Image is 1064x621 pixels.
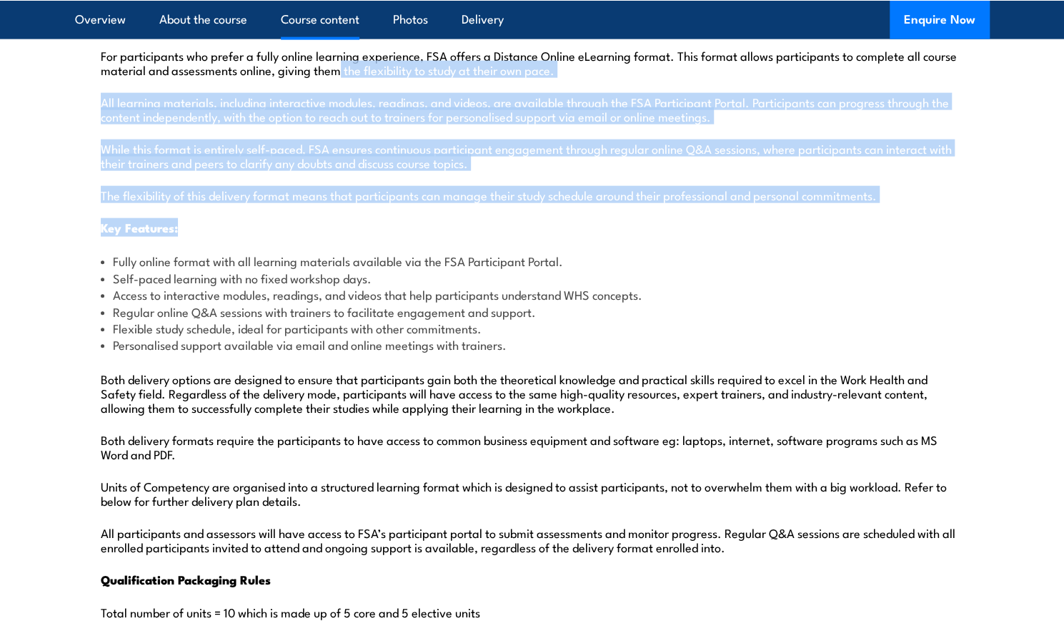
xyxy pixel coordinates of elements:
[101,270,964,286] li: Self-paced learning with no fixed workshop days.
[101,218,178,237] strong: Key Features:
[101,303,964,320] li: Regular online Q&A sessions with trainers to facilitate engagement and support.
[101,286,964,303] li: Access to interactive modules, readings, and videos that help participants understand WHS concepts.
[101,187,964,202] p: The flexibility of this delivery format means that participants can manage their study schedule a...
[101,253,964,269] li: Fully online format with all learning materials available via the FSA Participant Portal.
[101,336,964,353] li: Personalised support available via email and online meetings with trainers.
[101,432,964,461] p: Both delivery formats require the participants to have access to common business equipment and so...
[101,570,271,589] strong: Qualification Packaging Rules
[101,48,964,77] p: For participants who prefer a fully online learning experience, FSA offers a Distance Online eLea...
[101,525,964,554] p: All participants and assessors will have access to FSA’s participant portal to submit assessments...
[101,479,964,507] p: Units of Competency are organised into a structured learning format which is designed to assist p...
[101,94,964,123] p: All learning materials, including interactive modules, readings, and videos, are available throug...
[101,320,964,336] li: Flexible study schedule, ideal for participants with other commitments.
[101,141,964,170] p: While this format is entirely self-paced, FSA ensures continuous participant engagement through r...
[101,371,964,414] p: Both delivery options are designed to ensure that participants gain both the theoretical knowledg...
[101,605,964,619] p: Total number of units = 10 which is made up of 5 core and 5 elective units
